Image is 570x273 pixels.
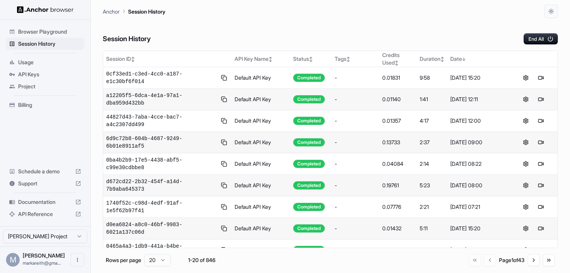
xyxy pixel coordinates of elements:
span: Session History [18,40,81,48]
div: [DATE] 08:00 [450,182,507,189]
div: 2:37 [420,139,444,146]
div: - [335,203,376,211]
div: Credits Used [382,51,414,66]
div: - [335,139,376,146]
div: Date [450,55,507,63]
h6: Session History [103,34,151,45]
nav: breadcrumb [103,7,165,15]
div: Completed [293,138,325,147]
div: [DATE] 12:11 [450,246,507,254]
div: - [335,117,376,125]
div: - [335,160,376,168]
td: Default API Key [232,132,290,153]
div: Completed [293,117,325,125]
span: 44827d43-7aba-4cce-bac7-a4c2307dd499 [106,113,217,128]
div: 0.13733 [382,139,414,146]
div: Completed [293,160,325,168]
div: Completed [293,246,325,254]
div: Browser Playground [6,26,84,38]
span: ↕ [131,56,135,62]
div: 0.01432 [382,225,414,232]
span: Mark Reith [23,252,65,259]
span: 0cf33ed1-c3ed-4cc0-a187-e1c30bf6f014 [106,70,217,85]
span: API Reference [18,210,72,218]
div: 2:14 [420,160,444,168]
div: [DATE] 12:11 [450,96,507,103]
span: 1740f52c-c98d-4edf-91af-1e5f62b97f41 [106,199,217,214]
div: [DATE] 07:21 [450,203,507,211]
div: 0.01167 [382,246,414,254]
div: 0.01831 [382,74,414,82]
div: - [335,74,376,82]
div: 1:41 [420,96,444,103]
div: Usage [6,56,84,68]
span: Support [18,180,72,187]
div: - [335,246,376,254]
div: 0.01140 [382,96,414,103]
div: Session ID [106,55,229,63]
div: Tags [335,55,376,63]
div: - [335,182,376,189]
div: Session History [6,38,84,50]
div: 5:23 [420,182,444,189]
div: [DATE] 12:00 [450,117,507,125]
div: M [6,253,20,267]
div: 5:11 [420,225,444,232]
img: Anchor Logo [17,6,74,13]
span: ↓ [462,56,466,62]
div: 9:58 [420,74,444,82]
div: Support [6,177,84,190]
td: Default API Key [232,67,290,89]
span: 0465a4a3-1db9-441a-b4be-2649f78618f3 [106,242,217,258]
div: 0.19761 [382,182,414,189]
div: Status [293,55,329,63]
div: 0.07776 [382,203,414,211]
span: Project [18,83,81,90]
div: [DATE] 15:20 [450,74,507,82]
p: Anchor [103,8,120,15]
span: a12205f5-6dca-4e1a-97a1-dba959d432bb [106,92,217,107]
span: Schedule a demo [18,168,72,175]
div: API Key Name [235,55,287,63]
p: Session History [128,8,165,15]
div: 2:00 [420,246,444,254]
span: ↕ [269,56,272,62]
div: Schedule a demo [6,165,84,177]
div: [DATE] 08:22 [450,160,507,168]
div: 1-20 of 846 [183,256,221,264]
div: Completed [293,95,325,103]
div: [DATE] 09:00 [450,139,507,146]
div: 2:21 [420,203,444,211]
button: Open menu [71,253,84,267]
div: Documentation [6,196,84,208]
div: 0.01357 [382,117,414,125]
span: Documentation [18,198,72,206]
div: [DATE] 15:20 [450,225,507,232]
span: markareith@gmail.com [23,260,61,266]
div: - [335,225,376,232]
div: Project [6,80,84,93]
div: Completed [293,224,325,233]
p: Rows per page [106,256,141,264]
span: 6d9c72b8-604b-4687-9249-6b01e8911af5 [106,135,217,150]
span: d0ea6824-a8c0-46bf-9983-6021a137c06d [106,221,217,236]
span: Billing [18,101,81,109]
span: ↕ [346,56,350,62]
div: - [335,96,376,103]
div: Duration [420,55,444,63]
span: ↕ [309,56,313,62]
div: Completed [293,203,325,211]
button: End All [524,33,558,45]
span: 0ba4b2b9-17e5-4438-abf5-c99e30cdbbe8 [106,156,217,171]
td: Default API Key [232,196,290,218]
td: Default API Key [232,153,290,175]
div: API Reference [6,208,84,220]
div: 0.04084 [382,160,414,168]
div: Completed [293,74,325,82]
td: Default API Key [232,175,290,196]
div: Page 1 of 43 [499,256,525,264]
td: Default API Key [232,110,290,132]
div: 4:17 [420,117,444,125]
div: Billing [6,99,84,111]
td: Default API Key [232,239,290,261]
